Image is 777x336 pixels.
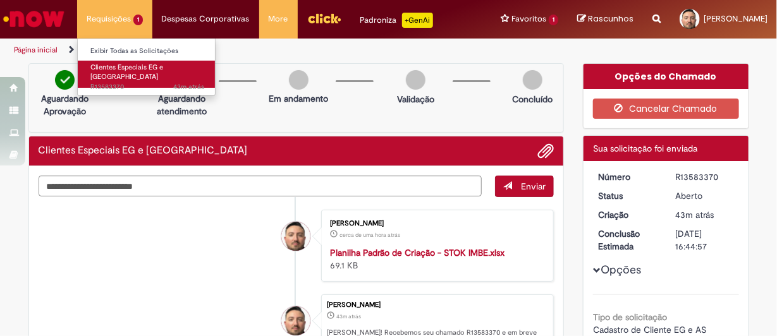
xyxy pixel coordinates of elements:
[521,181,546,192] span: Enviar
[269,92,328,105] p: Em andamento
[589,171,666,183] dt: Número
[537,143,554,159] button: Adicionar anexos
[330,247,505,258] a: Planilha Padrão de Criação - STOK IMBE.xlsx
[704,13,768,24] span: [PERSON_NAME]
[90,63,163,82] span: Clientes Especiais EG e [GEOGRAPHIC_DATA]
[577,13,633,25] a: Rascunhos
[589,208,666,221] dt: Criação
[402,13,433,28] p: +GenAi
[360,13,433,28] div: Padroniza
[589,189,666,202] dt: Status
[269,13,288,25] span: More
[55,70,75,90] img: check-circle-green.png
[676,208,735,221] div: 30/09/2025 17:44:57
[289,70,309,90] img: img-circle-grey.png
[330,220,541,227] div: [PERSON_NAME]
[173,82,204,92] span: 43m atrás
[397,93,434,105] p: Validação
[78,61,217,88] a: Aberto R13583370 : Clientes Especiais EG e AS
[327,301,547,309] div: [PERSON_NAME]
[281,222,310,251] div: Silvio Luiz Peres De Latorre Junior
[281,306,310,335] div: Silvio Luiz Peres De Latorre Junior
[495,176,554,197] button: Enviar
[549,15,558,25] span: 1
[90,82,204,92] span: R13583370
[676,227,735,253] div: [DATE] 16:44:57
[77,38,216,96] ul: Requisições
[39,145,248,157] h2: Clientes Especiais EG e AS Histórico de tíquete
[336,313,361,320] time: 30/09/2025 17:44:57
[336,313,361,320] span: 43m atrás
[14,45,58,55] a: Página inicial
[584,64,749,89] div: Opções do Chamado
[523,70,542,90] img: img-circle-grey.png
[676,209,714,220] time: 30/09/2025 17:44:57
[307,9,341,28] img: click_logo_yellow_360x200.png
[593,143,697,154] span: Sua solicitação foi enviada
[151,92,212,117] p: Aguardando atendimento
[340,231,400,239] span: cerca de uma hora atrás
[162,13,250,25] span: Despesas Corporativas
[39,176,482,196] textarea: Digite sua mensagem aqui...
[330,246,541,272] div: 69.1 KB
[173,82,204,92] time: 30/09/2025 17:44:59
[593,324,706,335] span: Cadastro de Cliente EG e AS
[512,93,553,105] p: Concluído
[676,171,735,183] div: R13583370
[87,13,131,25] span: Requisições
[34,92,95,117] p: Aguardando Aprovação
[406,70,425,90] img: img-circle-grey.png
[1,6,66,32] img: ServiceNow
[593,99,739,119] button: Cancelar Chamado
[676,189,735,202] div: Aberto
[78,44,217,58] a: Exibir Todas as Solicitações
[340,231,400,239] time: 30/09/2025 17:42:47
[511,13,546,25] span: Favoritos
[589,227,666,253] dt: Conclusão Estimada
[133,15,143,25] span: 1
[593,311,667,323] b: Tipo de solicitação
[9,39,508,62] ul: Trilhas de página
[588,13,633,25] span: Rascunhos
[676,209,714,220] span: 43m atrás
